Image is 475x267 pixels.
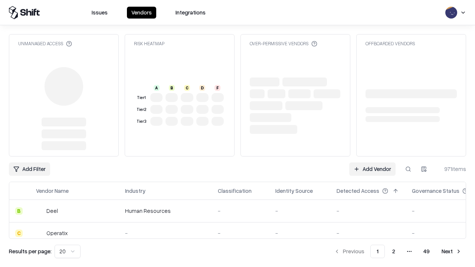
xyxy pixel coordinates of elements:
div: - [275,229,325,237]
button: 2 [386,245,401,258]
div: - [218,207,263,215]
div: Classification [218,187,252,195]
div: B [15,207,23,215]
div: D [199,85,205,91]
div: Governance Status [412,187,459,195]
div: Tier 3 [135,118,147,125]
div: Detected Access [337,187,379,195]
div: B [169,85,175,91]
div: - [275,207,325,215]
div: 971 items [436,165,466,173]
button: Issues [87,7,112,19]
div: Operatix [46,229,68,237]
button: Integrations [171,7,210,19]
div: Over-Permissive Vendors [250,40,317,47]
div: Offboarded Vendors [366,40,415,47]
nav: pagination [330,245,466,258]
img: Operatix [36,230,43,237]
div: Tier 2 [135,106,147,113]
div: Vendor Name [36,187,69,195]
button: Add Filter [9,162,50,176]
div: - [337,207,400,215]
div: - [125,229,206,237]
div: C [15,230,23,237]
div: A [154,85,160,91]
div: F [214,85,220,91]
a: Add Vendor [349,162,396,176]
div: Industry [125,187,145,195]
p: Results per page: [9,247,52,255]
div: Identity Source [275,187,313,195]
div: Unmanaged Access [18,40,72,47]
div: Tier 1 [135,95,147,101]
button: 1 [370,245,385,258]
div: - [218,229,263,237]
div: Risk Heatmap [134,40,164,47]
div: Human Resources [125,207,206,215]
button: Next [437,245,466,258]
button: Vendors [127,7,156,19]
div: - [337,229,400,237]
img: Deel [36,207,43,215]
button: 49 [417,245,436,258]
div: C [184,85,190,91]
div: Deel [46,207,58,215]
